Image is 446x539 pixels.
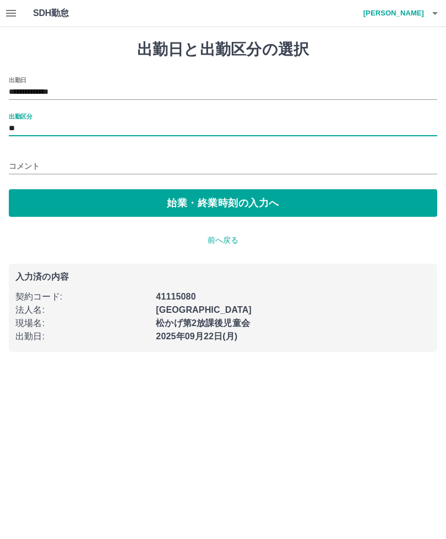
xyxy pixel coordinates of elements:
button: 始業・終業時刻の入力へ [9,189,437,217]
b: 41115080 [156,292,195,301]
p: 出勤日 : [15,330,149,343]
b: [GEOGRAPHIC_DATA] [156,305,252,314]
p: 法人名 : [15,303,149,317]
b: 松かげ第2放課後児童会 [156,318,250,328]
p: 現場名 : [15,317,149,330]
b: 2025年09月22日(月) [156,332,237,341]
p: 入力済の内容 [15,273,431,281]
p: 契約コード : [15,290,149,303]
label: 出勤日 [9,76,26,84]
p: 前へ戻る [9,234,437,246]
label: 出勤区分 [9,112,32,120]
h1: 出勤日と出勤区分の選択 [9,40,437,59]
